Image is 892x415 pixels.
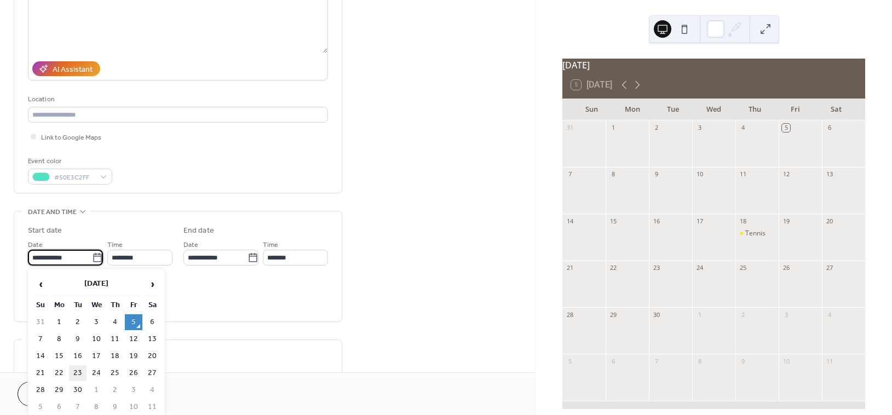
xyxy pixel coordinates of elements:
td: 3 [88,314,105,330]
div: 31 [566,124,574,132]
td: 6 [50,399,68,415]
td: 5 [32,399,49,415]
div: 1 [695,310,704,319]
td: 4 [143,382,161,398]
td: 16 [69,348,87,364]
td: 10 [125,399,142,415]
div: 12 [782,170,790,178]
td: 21 [32,365,49,381]
div: Tennis [745,229,766,238]
td: 17 [88,348,105,364]
div: Sun [571,99,612,120]
div: 4 [825,310,833,319]
td: 20 [143,348,161,364]
span: Date and time [28,206,77,218]
th: Sa [143,297,161,313]
td: 1 [88,382,105,398]
td: 2 [69,314,87,330]
td: 1 [50,314,68,330]
td: 28 [32,382,49,398]
span: #50E3C2FF [54,172,95,183]
td: 10 [88,331,105,347]
div: Tennis [735,229,779,238]
td: 26 [125,365,142,381]
td: 4 [106,314,124,330]
div: 2 [739,310,747,319]
div: 10 [782,357,790,365]
td: 8 [88,399,105,415]
div: 5 [782,124,790,132]
div: End date [183,225,214,237]
th: Tu [69,297,87,313]
div: 10 [695,170,704,178]
div: 27 [825,264,833,272]
span: Date [183,239,198,251]
div: 1 [609,124,617,132]
div: 21 [566,264,574,272]
div: 13 [825,170,833,178]
div: 2 [652,124,660,132]
div: Wed [694,99,734,120]
div: 18 [739,217,747,225]
div: 29 [609,310,617,319]
div: 6 [825,124,833,132]
div: Sat [816,99,856,120]
th: Su [32,297,49,313]
td: 18 [106,348,124,364]
div: 8 [609,170,617,178]
td: 3 [125,382,142,398]
div: Location [28,94,326,105]
td: 8 [50,331,68,347]
div: 9 [739,357,747,365]
div: 6 [609,357,617,365]
td: 13 [143,331,161,347]
div: 8 [695,357,704,365]
div: 7 [652,357,660,365]
td: 31 [32,314,49,330]
td: 22 [50,365,68,381]
td: 9 [106,399,124,415]
td: 11 [106,331,124,347]
div: Thu [734,99,775,120]
th: Th [106,297,124,313]
div: 17 [695,217,704,225]
div: 11 [739,170,747,178]
div: 11 [825,357,833,365]
td: 9 [69,331,87,347]
div: Mon [612,99,653,120]
td: 24 [88,365,105,381]
div: 26 [782,264,790,272]
td: 30 [69,382,87,398]
td: 7 [32,331,49,347]
th: Mo [50,297,68,313]
div: 14 [566,217,574,225]
td: 25 [106,365,124,381]
div: 16 [652,217,660,225]
th: We [88,297,105,313]
td: 11 [143,399,161,415]
div: 28 [566,310,574,319]
div: 22 [609,264,617,272]
div: 19 [782,217,790,225]
div: 7 [566,170,574,178]
td: 15 [50,348,68,364]
div: Fri [775,99,815,120]
td: 19 [125,348,142,364]
div: 3 [695,124,704,132]
div: 5 [566,357,574,365]
button: AI Assistant [32,61,100,76]
span: Date [28,239,43,251]
div: 3 [782,310,790,319]
span: Time [263,239,278,251]
div: 20 [825,217,833,225]
td: 12 [125,331,142,347]
span: Link to Google Maps [41,132,101,143]
th: Fr [125,297,142,313]
div: 23 [652,264,660,272]
button: Cancel [18,382,85,406]
td: 23 [69,365,87,381]
td: 29 [50,382,68,398]
div: 4 [739,124,747,132]
div: 15 [609,217,617,225]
